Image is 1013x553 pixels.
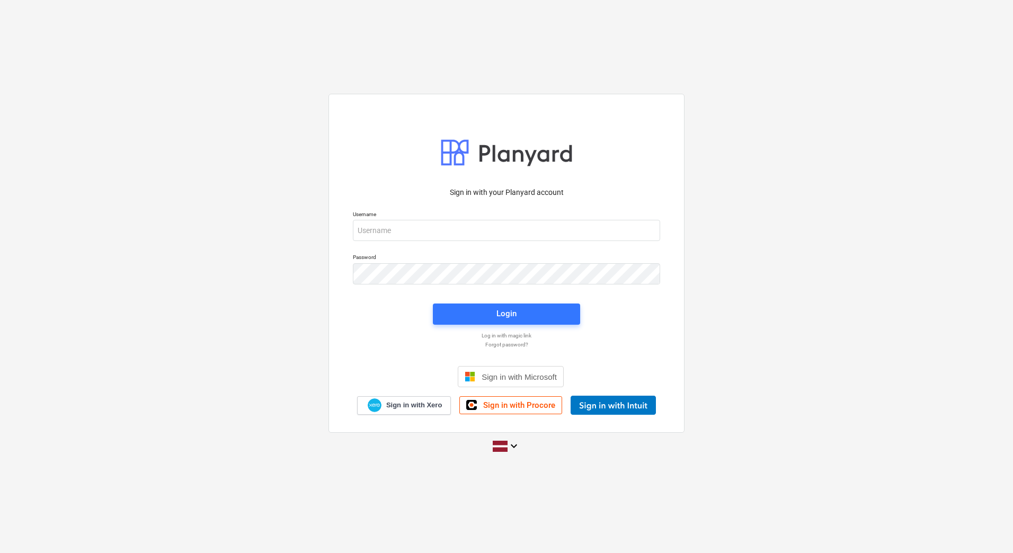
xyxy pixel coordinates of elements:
img: Xero logo [368,398,381,413]
div: Login [496,307,517,320]
p: Password [353,254,660,263]
span: Sign in with Xero [386,400,442,410]
img: Microsoft logo [465,371,475,382]
a: Log in with magic link [348,332,665,339]
span: Sign in with Procore [483,400,555,410]
i: keyboard_arrow_down [508,440,520,452]
input: Username [353,220,660,241]
span: Sign in with Microsoft [482,372,557,381]
button: Login [433,304,580,325]
a: Sign in with Xero [357,396,451,415]
p: Sign in with your Planyard account [353,187,660,198]
p: Username [353,211,660,220]
a: Forgot password? [348,341,665,348]
a: Sign in with Procore [459,396,562,414]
